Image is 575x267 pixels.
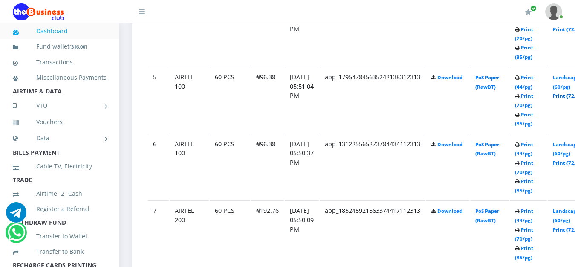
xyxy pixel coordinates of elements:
[515,178,533,194] a: Print (85/pg)
[437,141,462,148] a: Download
[251,134,284,200] td: ₦96.38
[13,95,107,116] a: VTU
[13,226,107,246] a: Transfer to Wallet
[6,209,26,223] a: Chat for support
[515,111,533,127] a: Print (85/pg)
[13,242,107,261] a: Transfer to Bank
[71,44,85,50] b: 316.00
[170,67,209,133] td: AIRTEL 100
[251,200,284,267] td: ₦192.76
[515,44,533,60] a: Print (85/pg)
[13,157,107,176] a: Cable TV, Electricity
[515,208,533,223] a: Print (44/pg)
[475,208,499,223] a: PoS Paper (RawBT)
[515,141,533,157] a: Print (44/pg)
[515,74,533,90] a: Print (44/pg)
[285,134,319,200] td: [DATE] 05:50:37 PM
[437,74,462,81] a: Download
[13,112,107,132] a: Vouchers
[69,44,87,50] small: [ ]
[13,3,64,20] img: Logo
[210,134,250,200] td: 60 PCS
[515,160,533,175] a: Print (70/pg)
[530,5,537,12] span: Renew/Upgrade Subscription
[515,226,533,242] a: Print (70/pg)
[251,67,284,133] td: ₦96.38
[210,200,250,267] td: 60 PCS
[13,184,107,203] a: Airtime -2- Cash
[13,199,107,219] a: Register a Referral
[13,37,107,57] a: Fund wallet[316.00]
[437,208,462,214] a: Download
[545,3,562,20] img: User
[475,74,499,90] a: PoS Paper (RawBT)
[515,93,533,108] a: Print (70/pg)
[475,141,499,157] a: PoS Paper (RawBT)
[13,128,107,149] a: Data
[320,200,425,267] td: app_185245921563374417112313
[170,200,209,267] td: AIRTEL 200
[148,67,169,133] td: 5
[515,26,533,42] a: Print (70/pg)
[320,134,425,200] td: app_131225565273784434112313
[170,134,209,200] td: AIRTEL 100
[13,52,107,72] a: Transactions
[13,21,107,41] a: Dashboard
[285,67,319,133] td: [DATE] 05:51:04 PM
[8,229,25,243] a: Chat for support
[515,245,533,261] a: Print (85/pg)
[285,200,319,267] td: [DATE] 05:50:09 PM
[210,67,250,133] td: 60 PCS
[148,200,169,267] td: 7
[320,67,425,133] td: app_179547845635242138312313
[525,9,532,15] i: Renew/Upgrade Subscription
[148,134,169,200] td: 6
[13,68,107,87] a: Miscellaneous Payments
